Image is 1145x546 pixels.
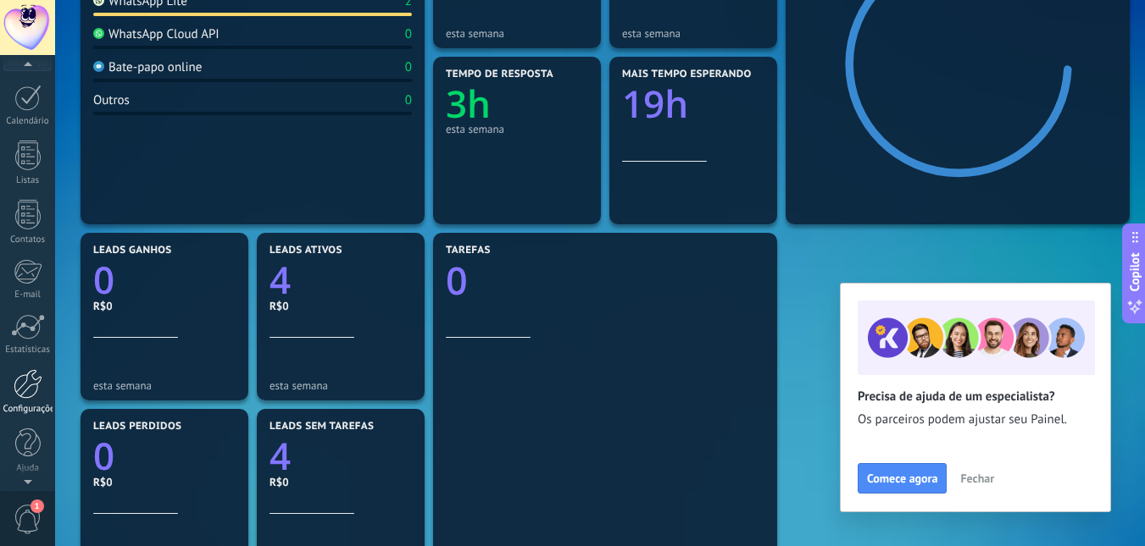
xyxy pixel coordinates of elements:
span: Leads sem tarefas [270,421,374,433]
div: esta semana [446,27,588,40]
img: Bate-papo online [93,61,104,72]
div: WhatsApp Cloud API [93,26,220,42]
div: R$0 [270,475,412,489]
div: 0 [405,26,412,42]
div: esta semana [446,123,588,135]
div: Contatos [3,234,53,245]
div: Listas [3,175,53,186]
div: E-mail [3,290,53,301]
span: Leads perdidos [93,421,181,433]
span: 1 [31,499,44,513]
div: esta semana [622,27,764,40]
span: Tempo de resposta [446,69,553,80]
div: Bate-papo online [93,59,202,75]
a: 0 [93,430,236,481]
span: Leads ativos [270,245,342,256]
div: esta semana [93,379,236,392]
a: 19h [622,78,764,129]
span: Tarefas [446,245,491,256]
div: Calendário [3,116,53,127]
span: Copilot [1126,252,1143,291]
div: R$0 [270,299,412,313]
text: 4 [270,254,291,305]
span: Fechar [960,472,994,484]
button: Fechar [953,466,1002,491]
span: Comece agora [867,472,937,484]
text: 0 [93,254,114,305]
text: 3h [446,78,491,129]
span: Mais tempo esperando [622,69,752,80]
div: Outros [93,92,130,108]
div: 0 [405,59,412,75]
h2: Precisa de ajuda de um especialista? [858,389,1093,405]
a: 0 [446,255,764,306]
div: Configurações [3,404,53,415]
button: Comece agora [858,463,947,494]
text: 0 [446,255,468,306]
span: Os parceiros podem ajustar seu Painel. [858,411,1093,428]
a: 0 [93,254,236,305]
a: 4 [270,430,412,481]
div: 0 [405,92,412,108]
span: Leads ganhos [93,245,172,256]
div: Ajuda [3,463,53,474]
div: R$0 [93,475,236,489]
a: 4 [270,254,412,305]
text: 4 [270,430,291,481]
img: WhatsApp Cloud API [93,28,104,39]
div: esta semana [270,379,412,392]
div: Estatísticas [3,345,53,356]
text: 19h [622,78,688,129]
div: R$0 [93,299,236,313]
text: 0 [93,430,114,481]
